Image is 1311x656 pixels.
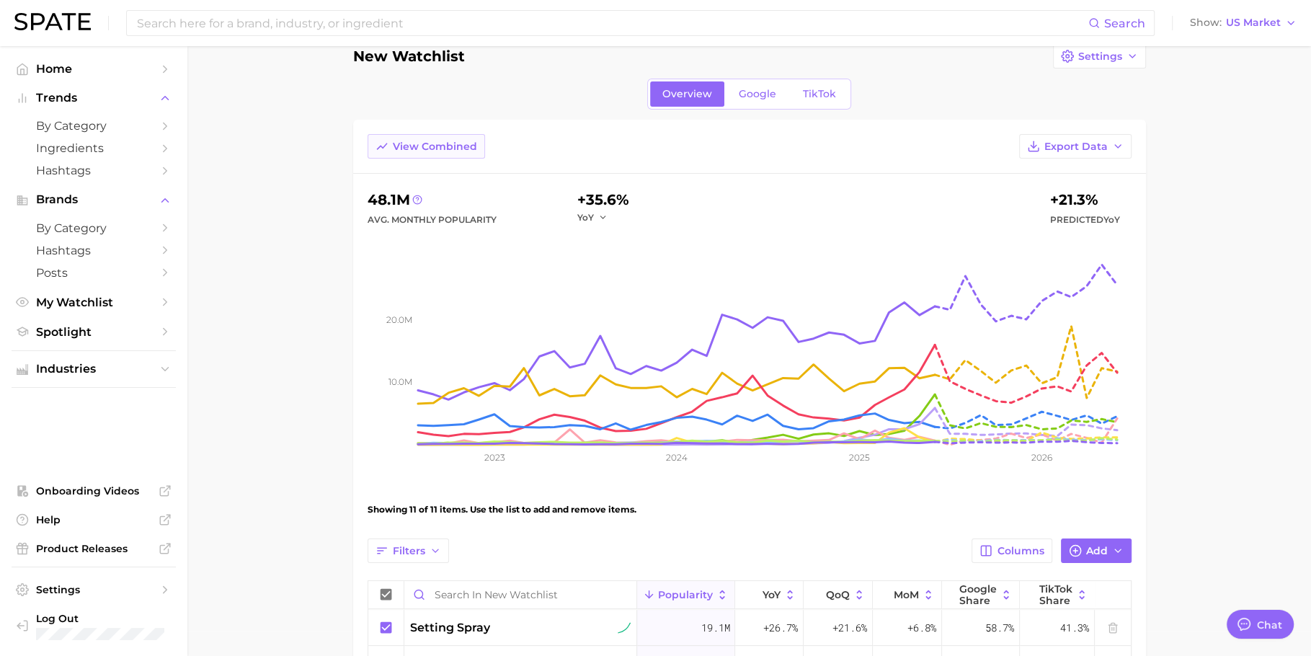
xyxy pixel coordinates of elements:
[1086,545,1108,557] span: Add
[36,141,151,155] span: Ingredients
[832,619,867,637] span: +21.6%
[650,81,724,107] a: Overview
[12,87,176,109] button: Trends
[12,538,176,559] a: Product Releases
[368,211,497,229] div: Avg. Monthly Popularity
[577,211,608,223] button: YoY
[12,579,176,600] a: Settings
[12,509,176,531] a: Help
[618,621,631,634] img: sustained riser
[12,58,176,80] a: Home
[36,513,151,526] span: Help
[410,619,490,637] span: setting spray
[36,92,151,105] span: Trends
[12,115,176,137] a: by Category
[1020,581,1095,609] button: TikTok Share
[791,81,848,107] a: TikTok
[894,589,919,600] span: MoM
[658,589,713,600] span: Popularity
[12,262,176,284] a: Posts
[1061,538,1132,563] button: Add
[665,452,687,463] tspan: 2024
[1186,14,1300,32] button: ShowUS Market
[36,244,151,257] span: Hashtags
[942,581,1020,609] button: Google Share
[1053,44,1146,68] button: Settings
[1050,188,1120,211] div: +21.3%
[12,608,176,645] a: Log out. Currently logged in with e-mail jenny.zeng@spate.nyc.
[577,211,594,223] span: YoY
[1104,17,1145,30] span: Search
[907,619,936,637] span: +6.8%
[701,619,729,637] span: 19.1m
[1060,619,1089,637] span: 41.3%
[36,484,151,497] span: Onboarding Videos
[849,452,870,463] tspan: 2025
[393,545,425,557] span: Filters
[36,583,151,596] span: Settings
[763,589,781,600] span: YoY
[12,189,176,210] button: Brands
[12,321,176,343] a: Spotlight
[12,217,176,239] a: by Category
[1103,214,1120,225] span: YoY
[368,134,485,159] button: View Combined
[1226,19,1281,27] span: US Market
[1031,452,1052,463] tspan: 2026
[804,581,873,609] button: QoQ
[959,583,997,606] span: Google Share
[353,48,465,64] h1: New Watchlist
[36,542,151,555] span: Product Releases
[803,88,836,100] span: TikTok
[36,325,151,339] span: Spotlight
[826,589,850,600] span: QoQ
[972,538,1052,563] button: Columns
[12,159,176,182] a: Hashtags
[726,81,788,107] a: Google
[14,13,91,30] img: SPATE
[739,88,776,100] span: Google
[36,266,151,280] span: Posts
[1078,50,1122,63] span: Settings
[393,141,477,153] span: View Combined
[1190,19,1222,27] span: Show
[388,376,412,387] tspan: 10.0m
[997,545,1044,557] span: Columns
[36,62,151,76] span: Home
[1019,134,1132,159] button: Export Data
[36,221,151,235] span: by Category
[135,11,1088,35] input: Search here for a brand, industry, or ingredient
[484,452,505,463] tspan: 2023
[1044,141,1108,153] span: Export Data
[1039,583,1072,606] span: TikTok Share
[368,489,1132,530] div: Showing 11 of 11 items. Use the list to add and remove items.
[12,480,176,502] a: Onboarding Videos
[368,538,449,563] button: Filters
[12,358,176,380] button: Industries
[368,610,1131,646] button: setting spraysustained riser19.1m+26.7%+21.6%+6.8%58.7%41.3%
[368,188,497,211] div: 48.1m
[662,88,712,100] span: Overview
[36,193,151,206] span: Brands
[386,314,412,324] tspan: 20.0m
[36,296,151,309] span: My Watchlist
[36,119,151,133] span: by Category
[985,619,1014,637] span: 58.7%
[873,581,942,609] button: MoM
[1050,211,1120,229] span: Predicted
[637,581,735,609] button: Popularity
[12,137,176,159] a: Ingredients
[12,239,176,262] a: Hashtags
[36,612,164,625] span: Log Out
[763,619,798,637] span: +26.7%
[404,581,637,608] input: Search in New Watchlist
[36,164,151,177] span: Hashtags
[36,363,151,376] span: Industries
[12,291,176,314] a: My Watchlist
[735,581,803,609] button: YoY
[577,188,629,211] div: +35.6%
